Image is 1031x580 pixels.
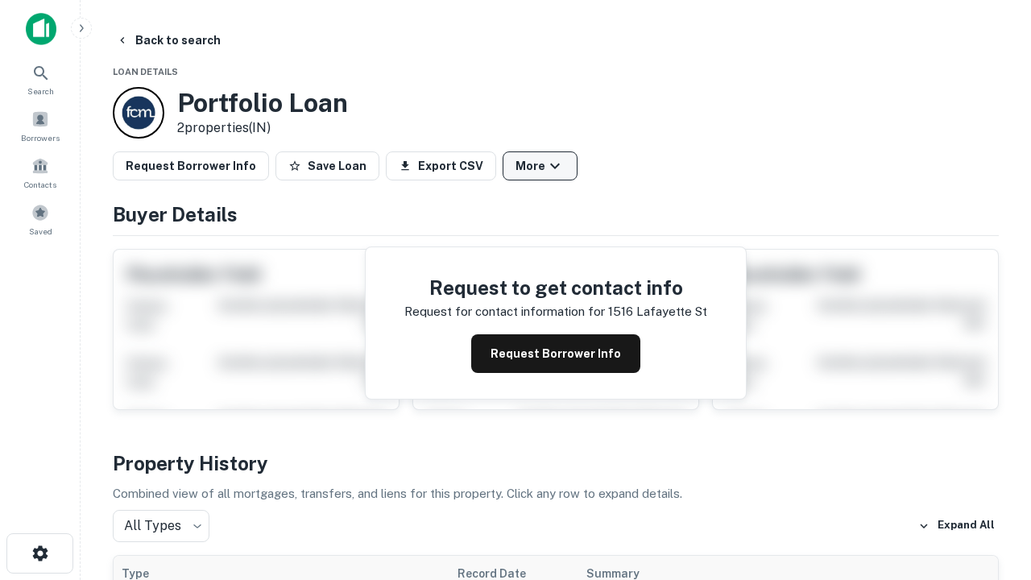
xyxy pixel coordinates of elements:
span: Borrowers [21,131,60,144]
h4: Property History [113,449,999,478]
button: Request Borrower Info [113,151,269,180]
button: Request Borrower Info [471,334,640,373]
span: Contacts [24,178,56,191]
span: Loan Details [113,67,178,77]
span: Search [27,85,54,97]
a: Search [5,57,76,101]
p: Request for contact information for [404,302,605,321]
div: All Types [113,510,209,542]
a: Borrowers [5,104,76,147]
img: capitalize-icon.png [26,13,56,45]
iframe: Chat Widget [950,400,1031,477]
p: Combined view of all mortgages, transfers, and liens for this property. Click any row to expand d... [113,484,999,503]
p: 1516 lafayette st [608,302,707,321]
a: Contacts [5,151,76,194]
button: Back to search [110,26,227,55]
button: More [503,151,578,180]
h4: Buyer Details [113,200,999,229]
a: Saved [5,197,76,241]
button: Export CSV [386,151,496,180]
button: Expand All [914,514,999,538]
p: 2 properties (IN) [177,118,348,138]
button: Save Loan [275,151,379,180]
span: Saved [29,225,52,238]
h4: Request to get contact info [404,273,707,302]
h3: Portfolio Loan [177,88,348,118]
